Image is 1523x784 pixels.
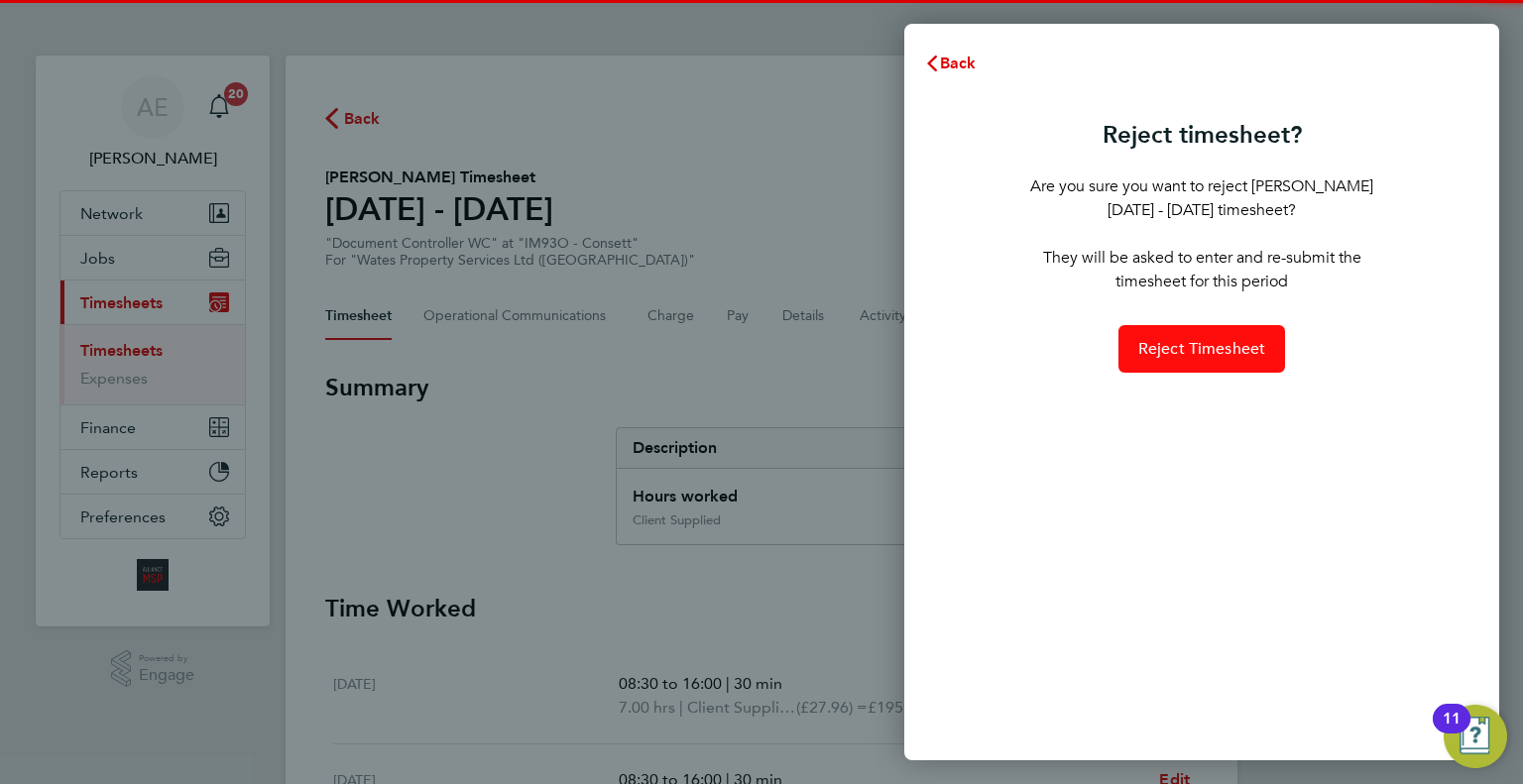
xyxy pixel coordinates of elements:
button: Open Resource Center, 11 new notifications [1444,705,1507,768]
div: 11 [1443,719,1461,744]
span: Back [940,54,977,72]
button: Reject Timesheet [1118,325,1286,373]
h3: Reject timesheet? [1027,119,1376,151]
p: They will be asked to enter and re-submit the timesheet for this period [1027,246,1376,293]
button: Back [904,44,996,83]
p: Are you sure you want to reject [PERSON_NAME] [DATE] - [DATE] timesheet? [1027,174,1376,222]
span: Reject Timesheet [1138,339,1266,359]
